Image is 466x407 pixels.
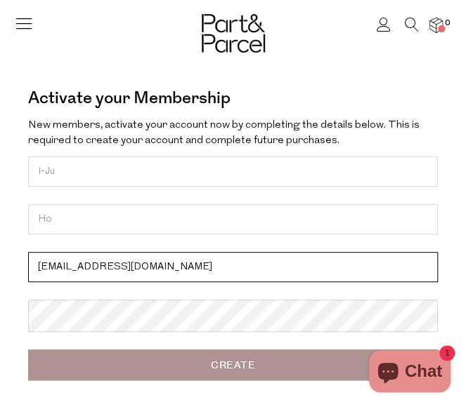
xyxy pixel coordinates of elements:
a: Activate your Membership [28,84,231,113]
input: Last Name [28,204,438,234]
span: 0 [441,17,454,29]
inbox-online-store-chat: Shopify online store chat [365,350,455,396]
img: Part&Parcel [202,14,265,53]
p: New members, activate your account now by completing the details below. This is required to creat... [28,118,438,149]
input: First Name [28,156,438,187]
input: Create [28,349,438,380]
input: Email [28,252,438,282]
a: 0 [429,18,443,32]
